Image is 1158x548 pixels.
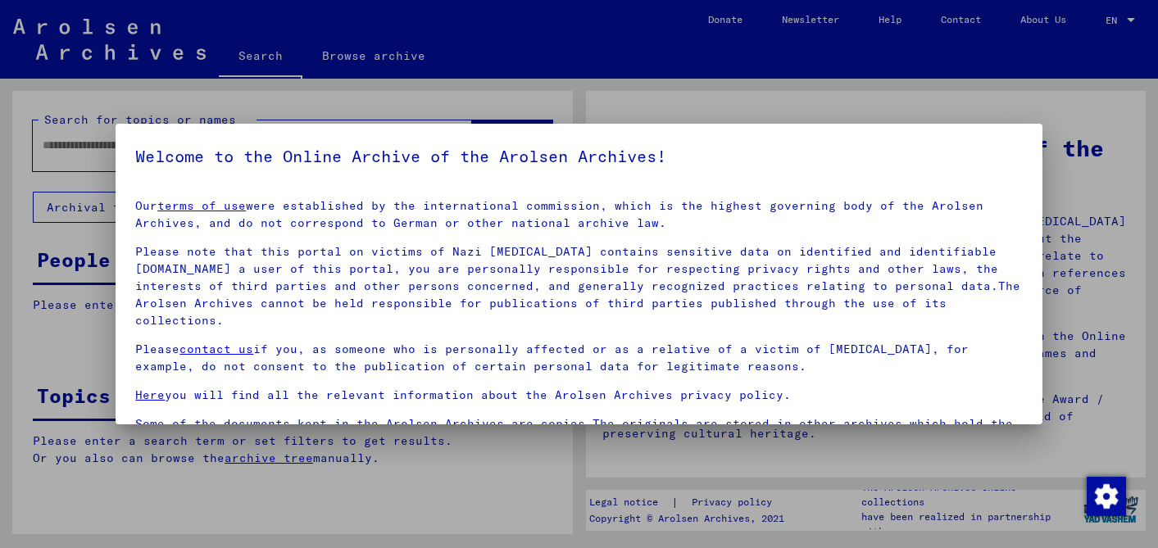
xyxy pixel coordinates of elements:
p: you will find all the relevant information about the Arolsen Archives privacy policy. [135,387,1022,404]
p: Please note that this portal on victims of Nazi [MEDICAL_DATA] contains sensitive data on identif... [135,243,1022,329]
div: Change consent [1086,476,1125,515]
img: Change consent [1087,477,1126,516]
h5: Welcome to the Online Archive of the Arolsen Archives! [135,143,1022,170]
a: contact us [179,342,253,356]
p: Our were established by the international commission, which is the highest governing body of the ... [135,197,1022,232]
a: terms of use [157,198,246,213]
a: Here [135,387,165,402]
p: Please if you, as someone who is personally affected or as a relative of a victim of [MEDICAL_DAT... [135,341,1022,375]
p: Some of the documents kept in the Arolsen Archives are copies.The originals are stored in other a... [135,415,1022,467]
